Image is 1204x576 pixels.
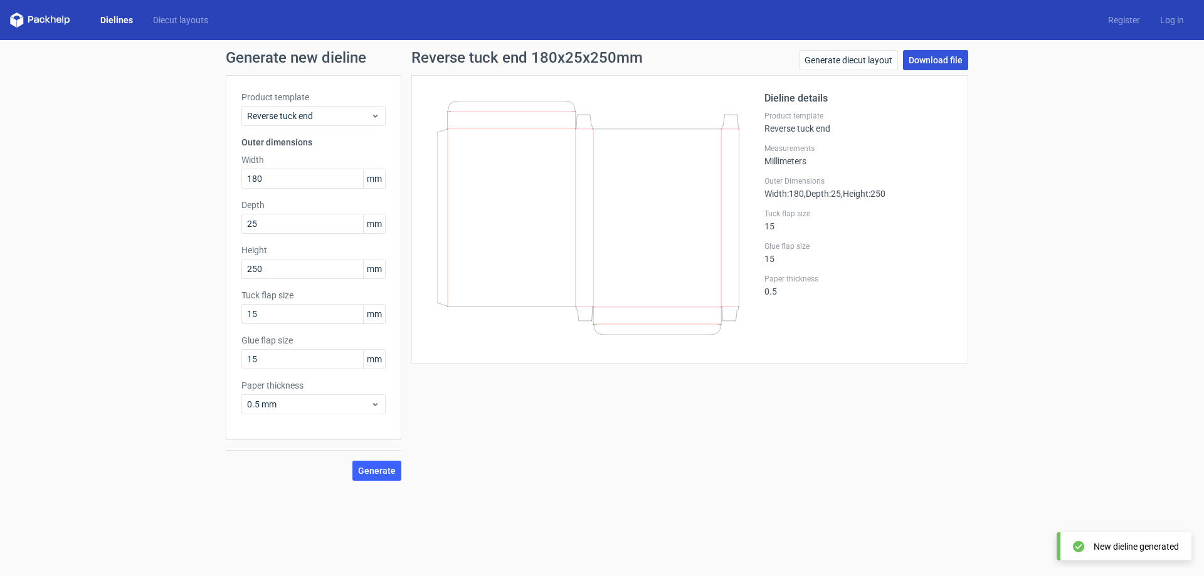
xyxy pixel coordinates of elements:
[764,144,953,154] label: Measurements
[764,111,953,134] div: Reverse tuck end
[241,91,386,103] label: Product template
[226,50,978,65] h1: Generate new dieline
[358,466,396,475] span: Generate
[241,244,386,256] label: Height
[1150,14,1194,26] a: Log in
[764,111,953,121] label: Product template
[241,334,386,347] label: Glue flap size
[764,209,953,219] label: Tuck flap size
[764,274,953,284] label: Paper thickness
[764,241,953,264] div: 15
[143,14,218,26] a: Diecut layouts
[241,199,386,211] label: Depth
[363,214,385,233] span: mm
[764,176,953,186] label: Outer Dimensions
[764,91,953,106] h2: Dieline details
[90,14,143,26] a: Dielines
[363,169,385,188] span: mm
[247,110,371,122] span: Reverse tuck end
[363,305,385,323] span: mm
[1098,14,1150,26] a: Register
[764,241,953,251] label: Glue flap size
[799,50,898,70] a: Generate diecut layout
[1094,540,1179,553] div: New dieline generated
[241,289,386,301] label: Tuck flap size
[764,189,804,199] span: Width : 180
[241,379,386,392] label: Paper thickness
[363,259,385,278] span: mm
[352,461,401,481] button: Generate
[841,189,885,199] span: , Height : 250
[241,154,386,166] label: Width
[804,189,841,199] span: , Depth : 25
[903,50,968,70] a: Download file
[363,350,385,369] span: mm
[411,50,643,65] h1: Reverse tuck end 180x25x250mm
[764,144,953,166] div: Millimeters
[764,274,953,296] div: 0.5
[241,136,386,149] h3: Outer dimensions
[247,398,371,411] span: 0.5 mm
[764,209,953,231] div: 15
